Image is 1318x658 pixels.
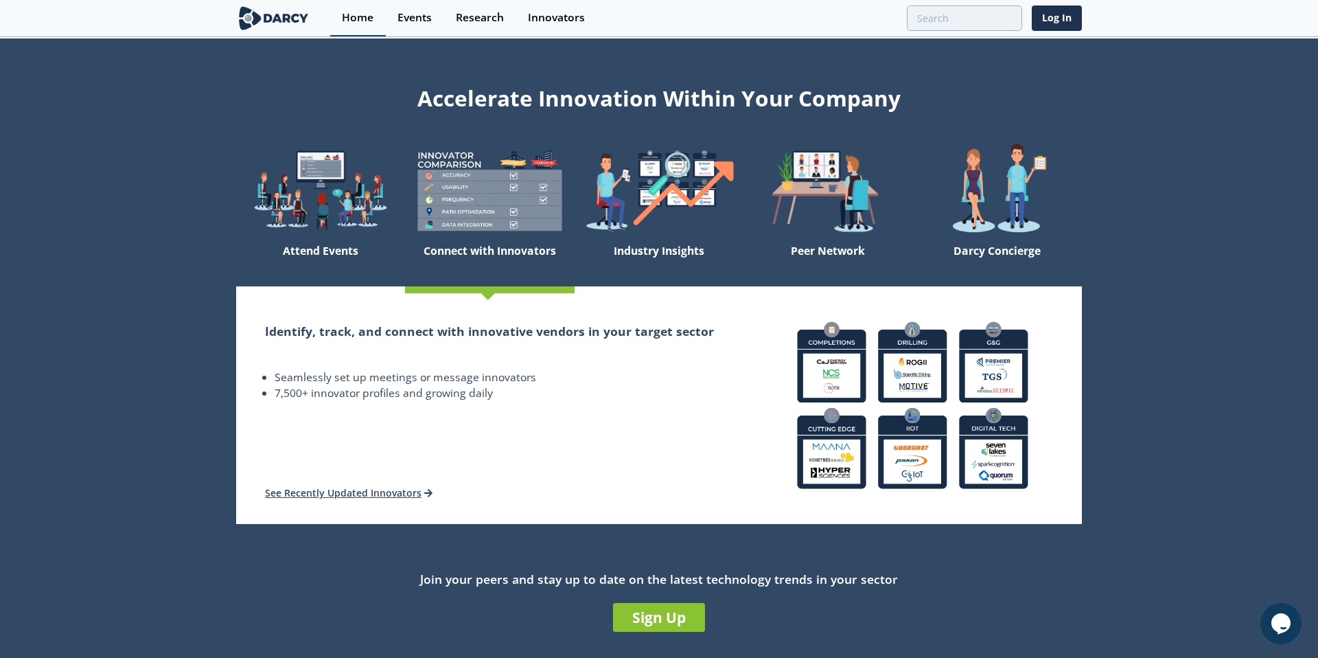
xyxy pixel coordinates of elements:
div: Research [456,12,504,23]
a: Sign Up [613,603,705,632]
iframe: chat widget [1260,603,1304,644]
h2: Identify, track, and connect with innovative vendors in your target sector [265,322,715,340]
div: Attend Events [236,238,405,286]
div: Darcy Concierge [913,238,1082,286]
img: connect-with-innovators-bd83fc158da14f96834d5193b73f77c6.png [786,310,1040,500]
div: Connect with Innovators [405,238,574,286]
div: Accelerate Innovation Within Your Company [236,77,1082,114]
img: welcome-compare-1b687586299da8f117b7ac84fd957760.png [405,143,574,238]
div: Peer Network [743,238,912,286]
a: See Recently Updated Innovators [265,486,432,499]
div: Events [397,12,432,23]
input: Advanced Search [907,5,1022,31]
img: welcome-find-a12191a34a96034fcac36f4ff4d37733.png [575,143,743,238]
img: welcome-explore-560578ff38cea7c86bcfe544b5e45342.png [236,143,405,238]
img: logo-wide.svg [236,6,311,30]
a: Log In [1032,5,1082,31]
li: Seamlessly set up meetings or message innovators [275,370,715,386]
div: Innovators [528,12,585,23]
div: Industry Insights [575,238,743,286]
div: Home [342,12,373,23]
li: 7,500+ innovator profiles and growing daily [275,385,715,402]
img: welcome-concierge-wide-20dccca83e9cbdbb601deee24fb8df72.png [913,143,1082,238]
img: welcome-attend-b816887fc24c32c29d1763c6e0ddb6e6.png [743,143,912,238]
